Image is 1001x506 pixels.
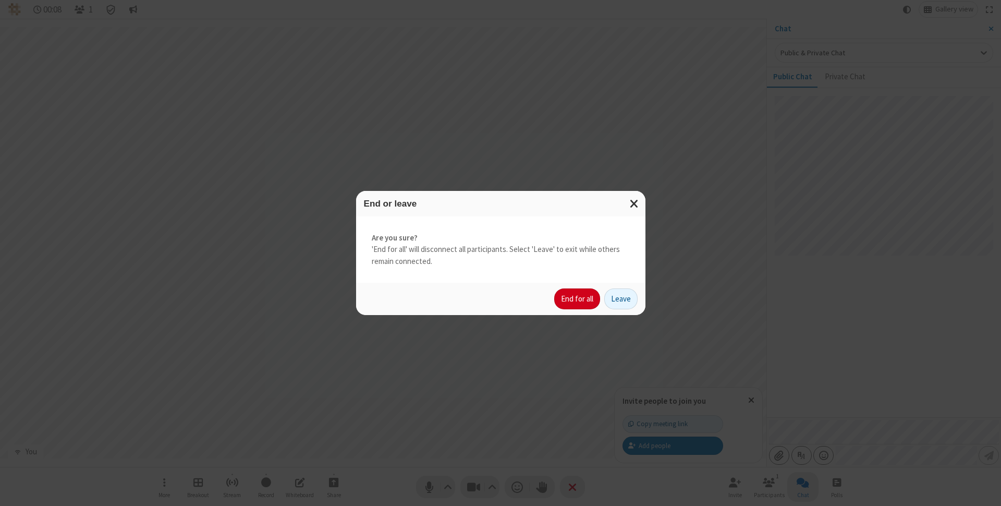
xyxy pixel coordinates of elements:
[356,216,645,283] div: 'End for all' will disconnect all participants. Select 'Leave' to exit while others remain connec...
[372,232,630,244] strong: Are you sure?
[624,191,645,216] button: Close modal
[364,199,638,209] h3: End or leave
[604,288,638,309] button: Leave
[554,288,600,309] button: End for all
